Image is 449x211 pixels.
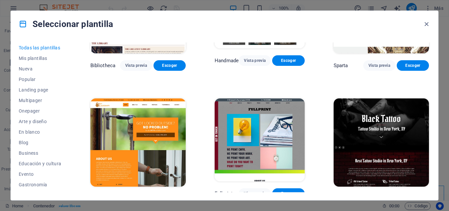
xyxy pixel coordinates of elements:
span: Nueva [19,66,61,71]
span: Gastronomía [19,182,61,187]
h4: Seleccionar plantilla [19,19,113,29]
span: Vista previa [244,58,266,63]
span: Landing page [19,87,61,92]
button: Escoger [397,60,429,71]
button: Landing page [19,85,61,95]
span: Educación y cultura [19,161,61,166]
span: Vista previa [368,63,390,68]
button: Arte y diseño [19,116,61,127]
button: Todas las plantillas [19,42,61,53]
button: Educación y cultura [19,158,61,169]
span: Popular [19,77,61,82]
span: Todas las plantillas [19,45,61,50]
button: Onepager [19,106,61,116]
span: Escoger [277,58,299,63]
span: Multipager [19,98,61,103]
button: Vista previa [363,60,395,71]
span: Business [19,150,61,156]
button: Blog [19,137,61,148]
span: Escoger [402,63,424,68]
button: Gastronomía [19,179,61,190]
button: Multipager [19,95,61,106]
span: Vista previa [125,63,147,68]
button: Vista previa [239,188,271,199]
img: Fullprint [215,98,305,181]
img: Mr. LockSmith [90,98,186,187]
span: Escoger [277,191,299,196]
img: Black Tattoo [334,98,429,187]
span: Blog [19,140,61,145]
span: Arte y diseño [19,119,61,124]
button: Nueva [19,64,61,74]
button: En blanco [19,127,61,137]
button: Escoger [272,55,304,66]
button: Vista previa [120,60,152,71]
span: Evento [19,171,61,177]
p: Handmade [215,57,239,64]
span: Mis plantillas [19,56,61,61]
p: Bibliotheca [90,62,116,69]
button: Popular [19,74,61,85]
button: Evento [19,169,61,179]
span: En blanco [19,129,61,135]
span: Escoger [159,63,180,68]
button: Salud [19,190,61,200]
span: Onepager [19,108,61,114]
button: Vista previa [239,55,271,66]
button: Business [19,148,61,158]
button: Escoger [272,188,304,199]
p: Sparta [334,62,348,69]
button: Escoger [154,60,186,71]
p: Fullprint [215,190,233,197]
button: Mis plantillas [19,53,61,64]
span: Vista previa [244,191,266,196]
